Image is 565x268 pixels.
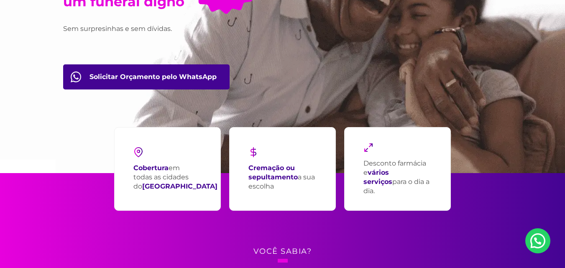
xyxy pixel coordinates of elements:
[71,71,81,82] img: fale com consultor
[248,163,317,191] p: a sua escolha
[133,147,143,157] img: pin
[525,228,550,253] a: Nosso Whatsapp
[248,164,298,181] strong: Cremação ou sepultamento
[63,64,230,89] a: Orçamento pelo WhatsApp btn-orcamento
[248,147,258,157] img: dollar
[63,23,189,34] h3: Sem surpresinhas e sem dívidas.
[63,244,502,259] h4: Você sabia?
[363,143,373,153] img: maximize
[363,168,392,186] strong: vários serviços
[363,159,432,196] p: Desconto farmácia e para o dia a dia.
[142,182,217,190] strong: [GEOGRAPHIC_DATA]
[133,164,169,172] strong: Cobertura
[133,163,217,191] p: em todas as cidades do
